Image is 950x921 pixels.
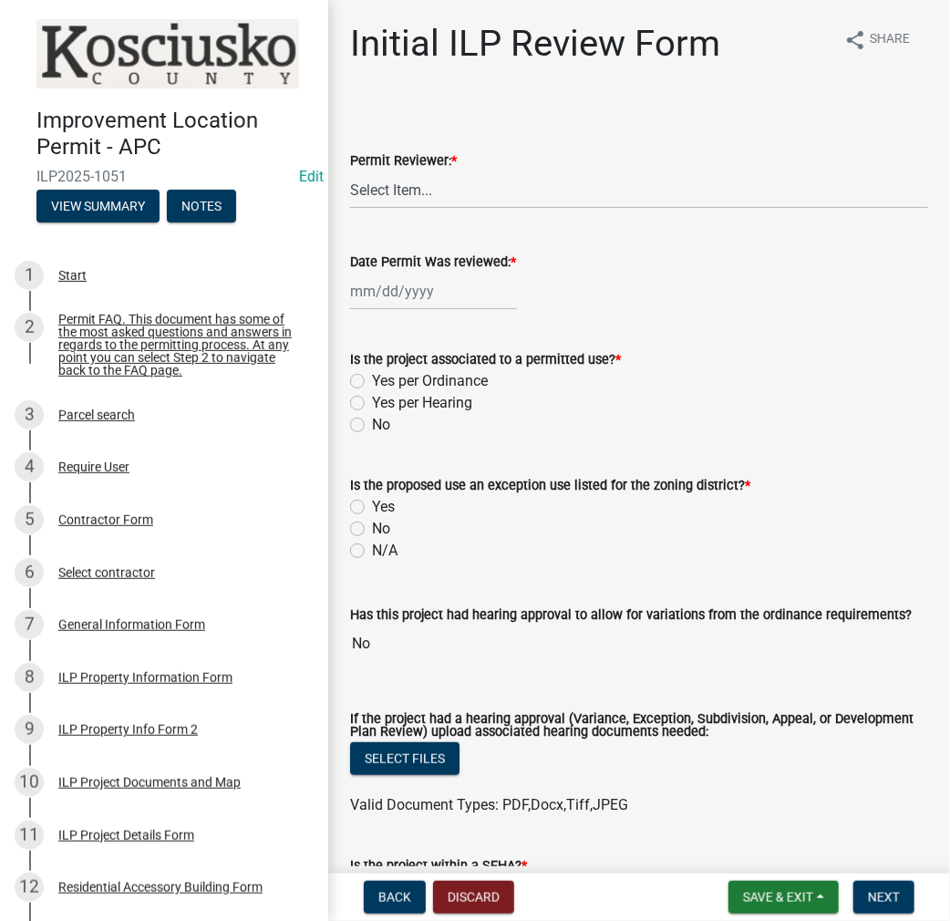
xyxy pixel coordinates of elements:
[58,671,232,684] div: ILP Property Information Form
[350,22,720,66] h1: Initial ILP Review Form
[350,354,621,367] label: Is the project associated to a permitted use?
[372,540,398,562] label: N/A
[58,566,155,579] div: Select contractor
[15,873,44,902] div: 12
[15,715,44,744] div: 9
[58,460,129,473] div: Require User
[58,618,205,631] div: General Information Form
[167,200,236,214] wm-modal-confirm: Notes
[15,821,44,850] div: 11
[830,22,924,57] button: shareShare
[58,409,135,421] div: Parcel search
[58,723,198,736] div: ILP Property Info Form 2
[372,414,390,436] label: No
[728,881,839,914] button: Save & Exit
[15,400,44,429] div: 3
[36,200,160,214] wm-modal-confirm: Summary
[299,168,324,185] wm-modal-confirm: Edit Application Number
[58,513,153,526] div: Contractor Form
[868,890,900,905] span: Next
[350,256,516,269] label: Date Permit Was reviewed:
[58,829,194,842] div: ILP Project Details Form
[350,273,517,310] input: mm/dd/yyyy
[36,190,160,222] button: View Summary
[350,713,928,740] label: If the project had a hearing approval (Variance, Exception, Subdivision, Appeal, or Development P...
[15,610,44,639] div: 7
[15,768,44,797] div: 10
[350,796,628,813] span: Valid Document Types: PDF,Docx,Tiff,JPEG
[15,313,44,342] div: 2
[350,609,912,622] label: Has this project had hearing approval to allow for variations from the ordinance requirements?
[372,370,488,392] label: Yes per Ordinance
[372,496,395,518] label: Yes
[350,860,527,873] label: Is the project within a SFHA?
[15,505,44,534] div: 5
[58,776,241,789] div: ILP Project Documents and Map
[36,108,314,160] h4: Improvement Location Permit - APC
[350,155,457,168] label: Permit Reviewer:
[372,518,390,540] label: No
[36,19,299,88] img: Kosciusko County, Indiana
[15,663,44,692] div: 8
[378,890,411,905] span: Back
[58,269,87,282] div: Start
[36,168,292,185] span: ILP2025-1051
[58,881,263,894] div: Residential Accessory Building Form
[15,558,44,587] div: 6
[350,480,750,492] label: Is the proposed use an exception use listed for the zoning district?
[167,190,236,222] button: Notes
[844,29,866,51] i: share
[870,29,910,51] span: Share
[350,742,460,775] button: Select files
[299,168,324,185] a: Edit
[743,890,813,905] span: Save & Exit
[364,881,426,914] button: Back
[58,313,299,377] div: Permit FAQ. This document has some of the most asked questions and answers in regards to the perm...
[853,881,914,914] button: Next
[433,881,514,914] button: Discard
[372,392,472,414] label: Yes per Hearing
[15,452,44,481] div: 4
[15,261,44,290] div: 1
